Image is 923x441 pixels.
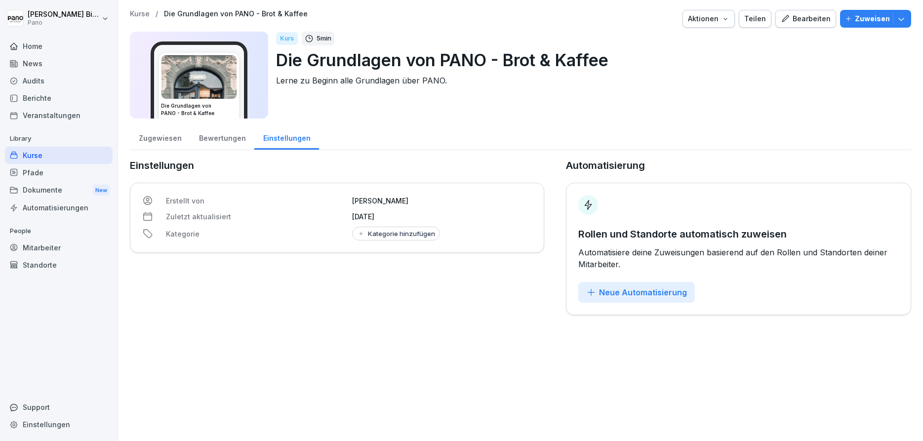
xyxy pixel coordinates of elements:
[586,287,687,298] div: Neue Automatisierung
[5,181,113,200] a: DokumenteNew
[166,196,346,206] p: Erstellt von
[5,72,113,89] a: Audits
[5,399,113,416] div: Support
[28,19,100,26] p: Pano
[5,107,113,124] a: Veranstaltungen
[5,131,113,147] p: Library
[130,158,544,173] p: Einstellungen
[276,47,903,73] p: Die Grundlagen von PANO - Brot & Kaffee
[276,32,298,45] div: Kurs
[840,10,911,28] button: Zuweisen
[93,185,110,196] div: New
[5,416,113,433] a: Einstellungen
[161,55,237,99] img: i5ku8huejusdnph52mw20wcr.png
[317,34,331,43] p: 5 min
[5,147,113,164] a: Kurse
[5,181,113,200] div: Dokumente
[161,102,237,117] h3: Die Grundlagen von PANO - Brot & Kaffee
[5,38,113,55] a: Home
[5,256,113,274] a: Standorte
[855,13,890,24] p: Zuweisen
[739,10,771,28] button: Teilen
[688,13,729,24] div: Aktionen
[164,10,308,18] a: Die Grundlagen von PANO - Brot & Kaffee
[130,10,150,18] a: Kurse
[352,211,532,222] p: [DATE]
[744,13,766,24] div: Teilen
[5,239,113,256] a: Mitarbeiter
[276,75,903,86] p: Lerne zu Beginn alle Grundlagen über PANO.
[166,211,346,222] p: Zuletzt aktualisiert
[5,89,113,107] a: Berichte
[578,246,899,270] p: Automatisiere deine Zuweisungen basierend auf den Rollen und Standorten deiner Mitarbeiter.
[578,227,899,241] p: Rollen und Standorte automatisch zuweisen
[130,124,190,150] a: Zugewiesen
[352,196,532,206] p: [PERSON_NAME]
[578,282,695,303] button: Neue Automatisierung
[190,124,254,150] a: Bewertungen
[352,227,440,241] button: Kategorie hinzufügen
[5,223,113,239] p: People
[775,10,836,28] button: Bearbeiten
[254,124,319,150] a: Einstellungen
[682,10,735,28] button: Aktionen
[781,13,831,24] div: Bearbeiten
[357,230,435,238] div: Kategorie hinzufügen
[566,158,645,173] p: Automatisierung
[5,164,113,181] a: Pfade
[28,10,100,19] p: [PERSON_NAME] Bieg
[5,55,113,72] a: News
[166,229,346,239] p: Kategorie
[5,199,113,216] a: Automatisierungen
[156,10,158,18] p: /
